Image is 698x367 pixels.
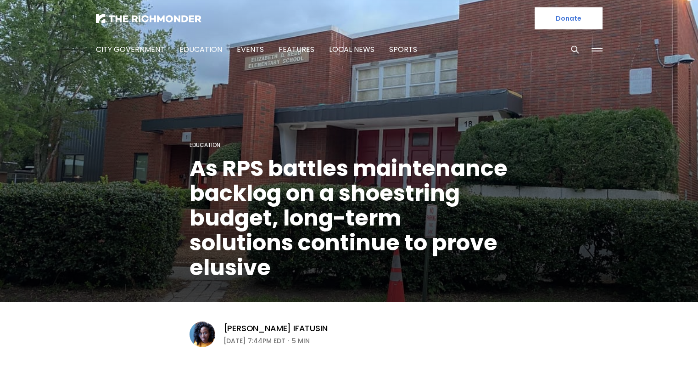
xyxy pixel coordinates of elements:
[329,44,374,55] a: Local News
[535,7,603,29] a: Donate
[190,141,220,149] a: Education
[96,14,201,23] img: The Richmonder
[279,44,314,55] a: Features
[389,44,417,55] a: Sports
[237,44,264,55] a: Events
[190,322,215,347] img: Victoria A. Ifatusin
[223,335,285,346] time: [DATE] 7:44PM EDT
[292,335,310,346] span: 5 min
[223,323,328,334] a: [PERSON_NAME] Ifatusin
[96,44,165,55] a: City Government
[620,322,698,367] iframe: portal-trigger
[190,156,509,280] h1: As RPS battles maintenance backlog on a shoestring budget, long-term solutions continue to prove ...
[179,44,222,55] a: Education
[568,43,582,56] button: Search this site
